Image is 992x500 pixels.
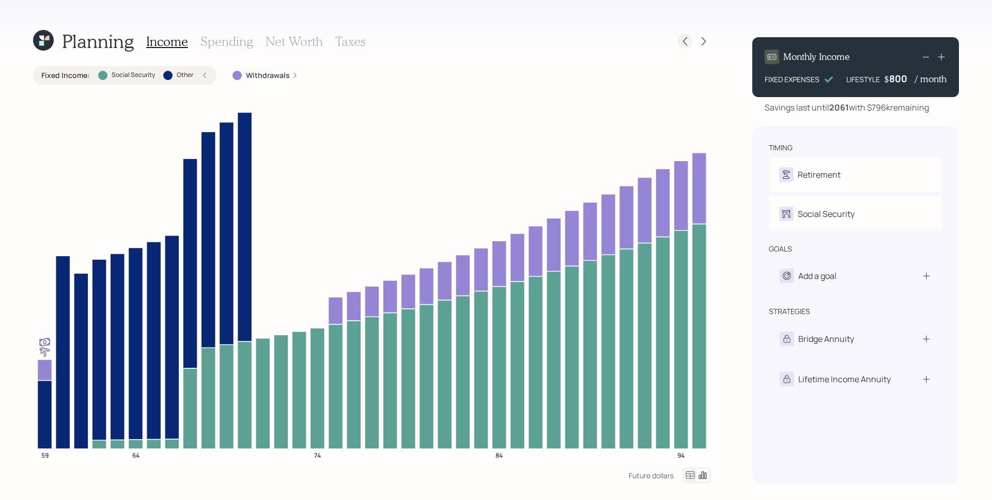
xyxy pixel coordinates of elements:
h3: Taxes [335,34,365,49]
div: Future dollars [629,471,674,480]
tspan: 64 [132,450,139,459]
div: strategies [769,306,810,317]
h4: / month [915,73,947,85]
div: Bridge Annuity [798,333,854,345]
label: Other [177,71,193,80]
div: goals [769,244,792,254]
tspan: 94 [677,450,685,459]
div: Social Security [798,208,855,220]
div: Lifetime Income Annuity [798,373,891,385]
h4: $ [884,73,889,85]
label: Fixed Income : [41,70,90,81]
div: 800 [889,72,915,85]
b: 2061 [829,102,849,113]
div: Retirement [798,168,841,181]
h3: Net Worth [266,34,323,49]
h3: Income [146,34,188,49]
tspan: 74 [314,450,321,459]
tspan: 84 [495,450,503,459]
div: Savings last until with $796k remaining [765,101,929,114]
div: FIXED EXPENSES [765,74,819,85]
label: Social Security [112,71,155,80]
h3: Spending [200,34,253,49]
div: timing [769,143,793,153]
tspan: 59 [41,450,49,459]
h4: Monthly Income [783,51,850,62]
div: Add a goal [798,270,836,282]
div: LIFESTYLE [846,74,880,85]
h1: Planning [62,30,134,52]
label: Withdrawals [246,70,290,81]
